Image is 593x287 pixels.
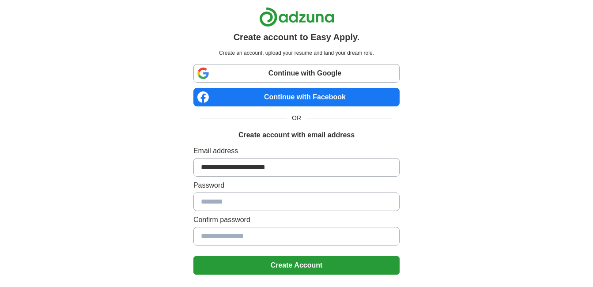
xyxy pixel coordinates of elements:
[193,256,400,275] button: Create Account
[193,88,400,106] a: Continue with Facebook
[238,130,355,140] h1: Create account with email address
[193,180,400,191] label: Password
[195,49,398,57] p: Create an account, upload your resume and land your dream role.
[287,113,306,123] span: OR
[193,64,400,83] a: Continue with Google
[193,215,400,225] label: Confirm password
[234,30,360,44] h1: Create account to Easy Apply.
[193,146,400,156] label: Email address
[259,7,334,27] img: Adzuna logo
